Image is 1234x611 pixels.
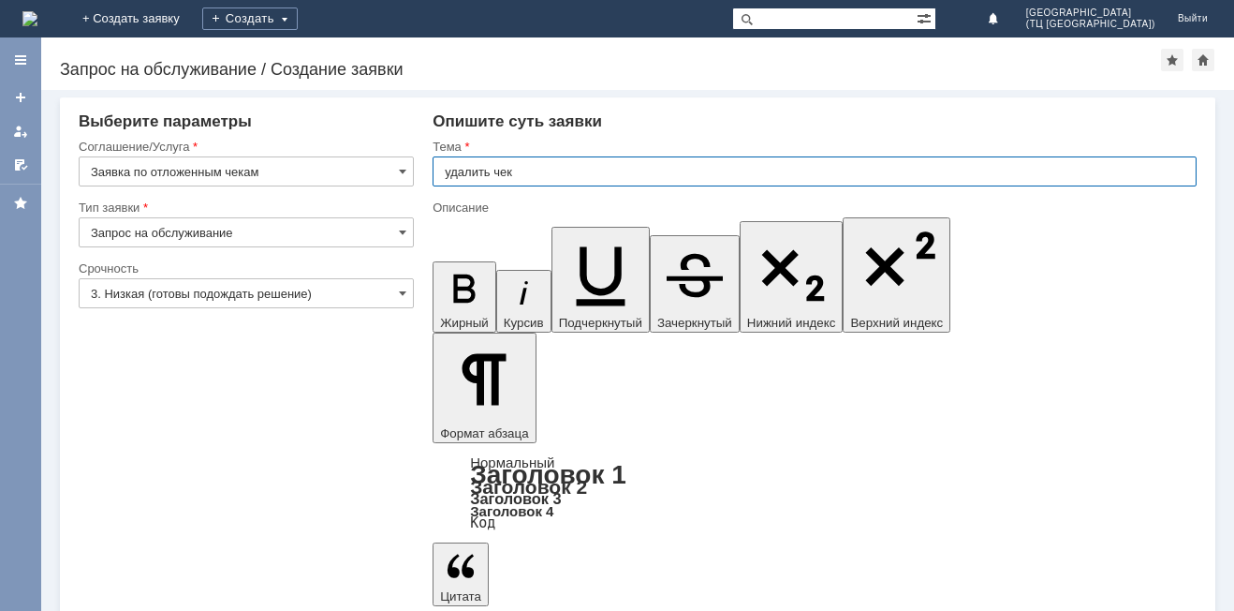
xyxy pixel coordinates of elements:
span: Курсив [504,316,544,330]
button: Курсив [496,270,551,333]
a: Заголовок 4 [470,503,553,519]
div: Запрос на обслуживание / Создание заявки [60,60,1161,79]
div: Формат абзаца [433,456,1197,529]
div: Описание [433,201,1193,214]
span: Подчеркнутый [559,316,642,330]
span: Цитата [440,589,481,604]
div: Тема [433,141,1193,153]
span: (ТЦ [GEOGRAPHIC_DATA]) [1026,19,1155,30]
div: Сделать домашней страницей [1192,49,1214,71]
div: Соглашение/Услуга [79,141,410,153]
span: Опишите суть заявки [433,112,602,130]
div: Срочность [79,262,410,275]
button: Цитата [433,543,489,606]
div: Добавить в избранное [1161,49,1183,71]
a: Заголовок 2 [470,476,587,498]
span: Верхний индекс [850,316,943,330]
div: Создать [202,7,298,30]
span: [GEOGRAPHIC_DATA] [1026,7,1155,19]
button: Подчеркнутый [551,227,650,333]
button: Нижний индекс [740,221,844,333]
span: Расширенный поиск [917,8,935,26]
a: Создать заявку [6,82,36,112]
a: Перейти на домашнюю страницу [22,11,37,26]
a: Мои заявки [6,116,36,146]
span: Жирный [440,316,489,330]
button: Зачеркнутый [650,235,740,333]
a: Мои согласования [6,150,36,180]
button: Формат абзаца [433,333,536,443]
a: Код [470,514,495,531]
span: Нижний индекс [747,316,836,330]
span: Выберите параметры [79,112,252,130]
button: Жирный [433,261,496,333]
img: logo [22,11,37,26]
span: Зачеркнутый [657,316,732,330]
a: Заголовок 1 [470,460,626,489]
button: Верхний индекс [843,217,950,333]
span: Формат абзаца [440,426,528,440]
div: Тип заявки [79,201,410,214]
a: Нормальный [470,455,554,470]
a: Заголовок 3 [470,490,561,507]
